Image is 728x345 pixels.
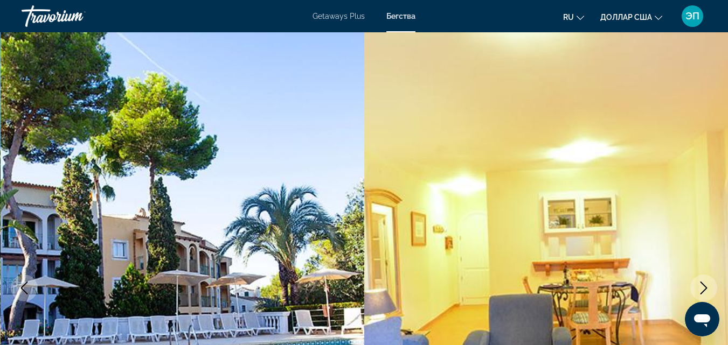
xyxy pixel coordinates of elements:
[690,274,717,301] button: Next image
[563,9,584,25] button: Изменить язык
[600,9,662,25] button: Изменить валюту
[685,302,719,336] iframe: Кнопка запуска окна обмена сообщениями
[563,13,574,22] font: ru
[313,12,365,20] a: Getaways Plus
[678,5,706,27] button: Меню пользователя
[11,274,38,301] button: Previous image
[22,2,129,30] a: Травориум
[600,13,652,22] font: доллар США
[386,12,415,20] a: Бегства
[685,10,699,22] font: ЭП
